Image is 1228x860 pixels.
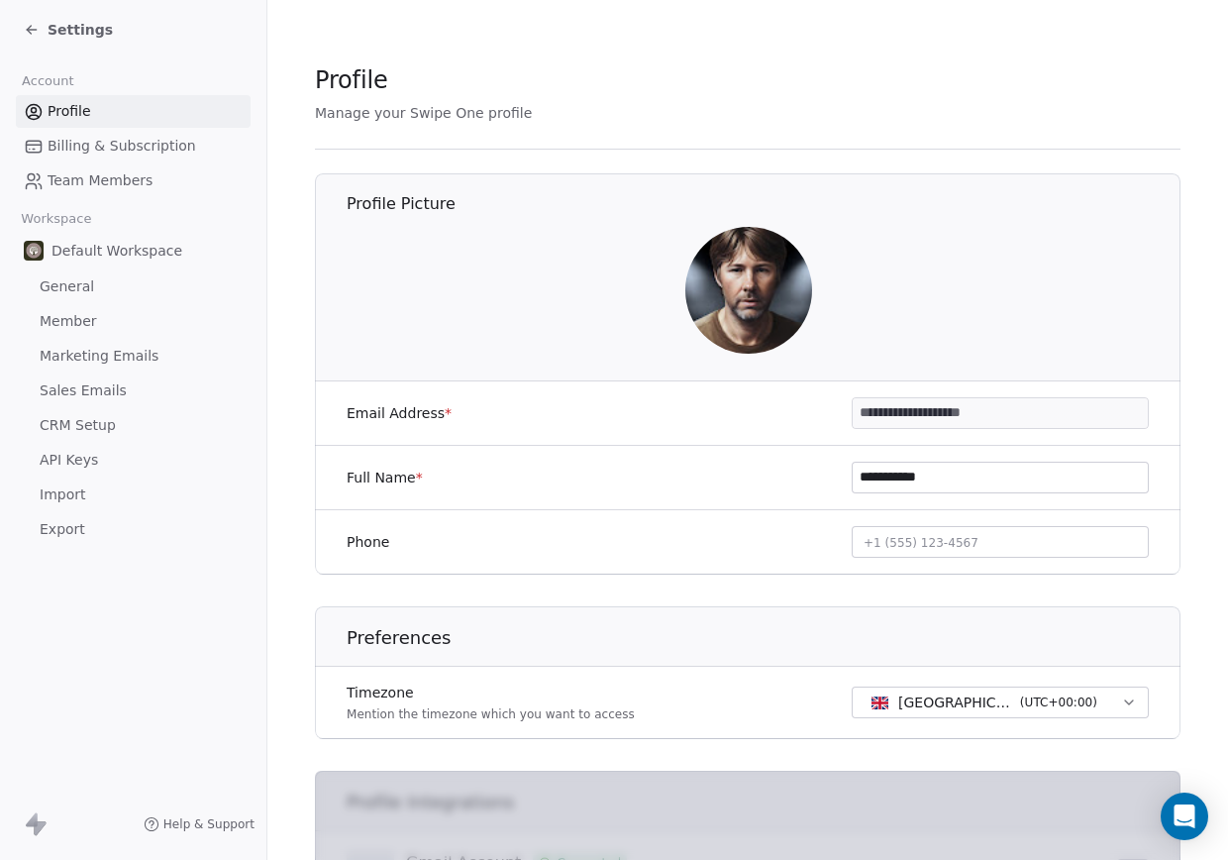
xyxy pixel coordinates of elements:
[48,170,153,191] span: Team Members
[40,450,98,471] span: API Keys
[40,484,85,505] span: Import
[16,340,251,373] a: Marketing Emails
[16,95,251,128] a: Profile
[347,468,423,487] label: Full Name
[852,687,1149,718] button: [GEOGRAPHIC_DATA] - GMT(UTC+00:00)
[51,241,182,261] span: Default Workspace
[40,311,97,332] span: Member
[16,513,251,546] a: Export
[40,380,127,401] span: Sales Emails
[1161,793,1208,840] div: Open Intercom Messenger
[898,693,1012,712] span: [GEOGRAPHIC_DATA] - GMT
[40,276,94,297] span: General
[1020,694,1097,711] span: ( UTC+00:00 )
[347,193,1181,215] h1: Profile Picture
[864,536,978,550] span: +1 (555) 123-4567
[16,270,251,303] a: General
[24,20,113,40] a: Settings
[685,227,812,354] img: 7qnvdDhXgfk8aMgh1lzhCPj0DigvkWR4HvJMlAD8JV0
[40,519,85,540] span: Export
[16,130,251,162] a: Billing & Subscription
[13,66,82,96] span: Account
[16,409,251,442] a: CRM Setup
[48,136,196,157] span: Billing & Subscription
[48,20,113,40] span: Settings
[16,164,251,197] a: Team Members
[16,305,251,338] a: Member
[315,105,532,121] span: Manage your Swipe One profile
[347,706,635,722] p: Mention the timezone which you want to access
[16,479,251,511] a: Import
[347,626,1181,650] h1: Preferences
[852,526,1149,558] button: +1 (555) 123-4567
[347,683,635,702] label: Timezone
[315,65,388,95] span: Profile
[16,375,251,407] a: Sales Emails
[40,346,158,367] span: Marketing Emails
[13,204,100,234] span: Workspace
[48,101,91,122] span: Profile
[24,241,44,261] img: oakcassidy.png
[347,403,452,423] label: Email Address
[347,532,389,552] label: Phone
[144,816,255,832] a: Help & Support
[40,415,116,436] span: CRM Setup
[163,816,255,832] span: Help & Support
[16,444,251,477] a: API Keys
